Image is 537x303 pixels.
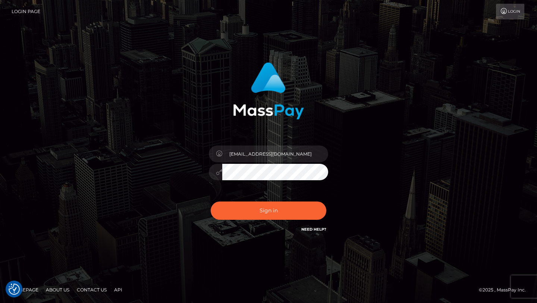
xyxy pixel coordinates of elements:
a: Login [496,4,524,19]
a: Contact Us [74,284,110,296]
a: API [111,284,125,296]
a: Homepage [8,284,41,296]
input: Username... [222,146,328,162]
a: Login Page [12,4,40,19]
img: MassPay Login [233,62,304,119]
a: About Us [43,284,72,296]
img: Revisit consent button [9,284,20,295]
button: Sign in [211,202,326,220]
a: Need Help? [301,227,326,232]
button: Consent Preferences [9,284,20,295]
div: © 2025 , MassPay Inc. [479,286,531,294]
